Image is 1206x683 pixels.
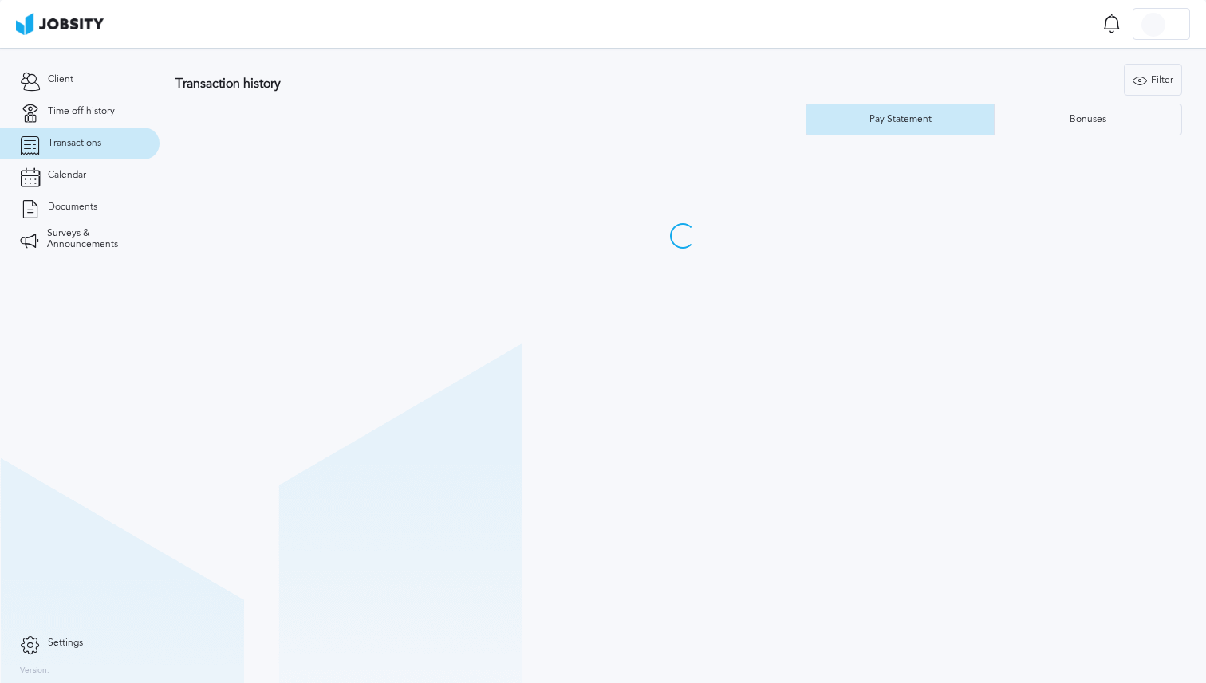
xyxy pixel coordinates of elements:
[175,77,726,91] h3: Transaction history
[1124,64,1182,96] button: Filter
[48,138,101,149] span: Transactions
[48,74,73,85] span: Client
[994,104,1182,135] button: Bonuses
[48,106,115,117] span: Time off history
[1125,65,1181,96] div: Filter
[47,228,140,250] span: Surveys & Announcements
[1062,114,1114,125] div: Bonuses
[806,104,994,135] button: Pay Statement
[20,666,49,676] label: Version:
[48,638,83,649] span: Settings
[16,13,104,35] img: ab4bad089aa723f57921c736e9817d99.png
[861,114,940,125] div: Pay Statement
[48,202,97,213] span: Documents
[48,170,86,181] span: Calendar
